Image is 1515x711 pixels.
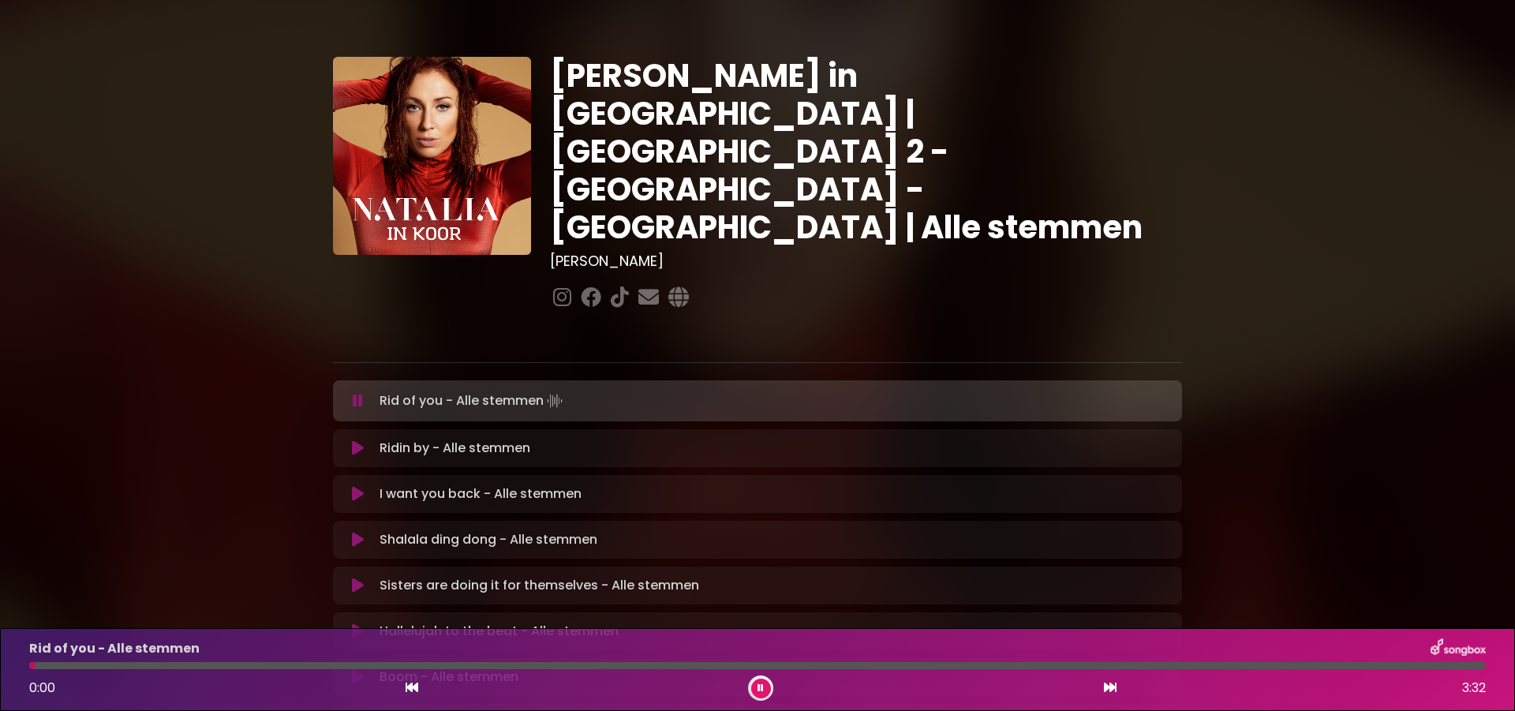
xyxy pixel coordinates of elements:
[1431,638,1486,659] img: songbox-logo-white.png
[29,679,55,697] span: 0:00
[1462,679,1486,698] span: 3:32
[333,57,531,255] img: YTVS25JmS9CLUqXqkEhs
[380,622,619,641] p: Hallelujah to the beat - Alle stemmen
[550,57,1182,246] h1: [PERSON_NAME] in [GEOGRAPHIC_DATA] | [GEOGRAPHIC_DATA] 2 - [GEOGRAPHIC_DATA] - [GEOGRAPHIC_DATA] ...
[380,390,566,412] p: Rid of you - Alle stemmen
[380,439,530,458] p: Ridin by - Alle stemmen
[29,639,200,658] p: Rid of you - Alle stemmen
[544,390,566,412] img: waveform4.gif
[380,576,699,595] p: Sisters are doing it for themselves - Alle stemmen
[380,530,597,549] p: Shalala ding dong - Alle stemmen
[550,253,1182,270] h3: [PERSON_NAME]
[380,485,582,503] p: I want you back - Alle stemmen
